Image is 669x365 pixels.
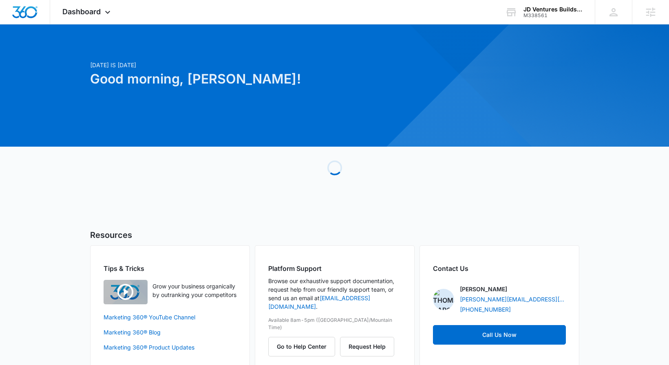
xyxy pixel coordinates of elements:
button: Go to Help Center [268,337,335,356]
img: Thomas Baron [433,289,454,310]
h2: Platform Support [268,264,401,273]
div: account name [523,6,583,13]
p: [PERSON_NAME] [460,285,507,293]
div: account id [523,13,583,18]
a: Marketing 360® Product Updates [104,343,236,352]
a: Marketing 360® YouTube Channel [104,313,236,321]
a: Go to Help Center [268,343,340,350]
img: Quick Overview Video [104,280,148,304]
p: Grow your business organically by outranking your competitors [152,282,236,299]
a: [PHONE_NUMBER] [460,305,511,314]
a: Request Help [340,343,394,350]
a: [PERSON_NAME][EMAIL_ADDRESS][PERSON_NAME][DOMAIN_NAME] [460,295,566,303]
a: Marketing 360® Blog [104,328,236,336]
a: Call Us Now [433,325,566,345]
h2: Tips & Tricks [104,264,236,273]
p: [DATE] is [DATE] [90,61,413,69]
button: Request Help [340,337,394,356]
h5: Resources [90,229,579,241]
h2: Contact Us [433,264,566,273]
span: Dashboard [62,7,101,16]
h1: Good morning, [PERSON_NAME]! [90,69,413,89]
p: Browse our exhaustive support documentation, request help from our friendly support team, or send... [268,277,401,311]
p: Available 8am-5pm ([GEOGRAPHIC_DATA]/Mountain Time) [268,317,401,331]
